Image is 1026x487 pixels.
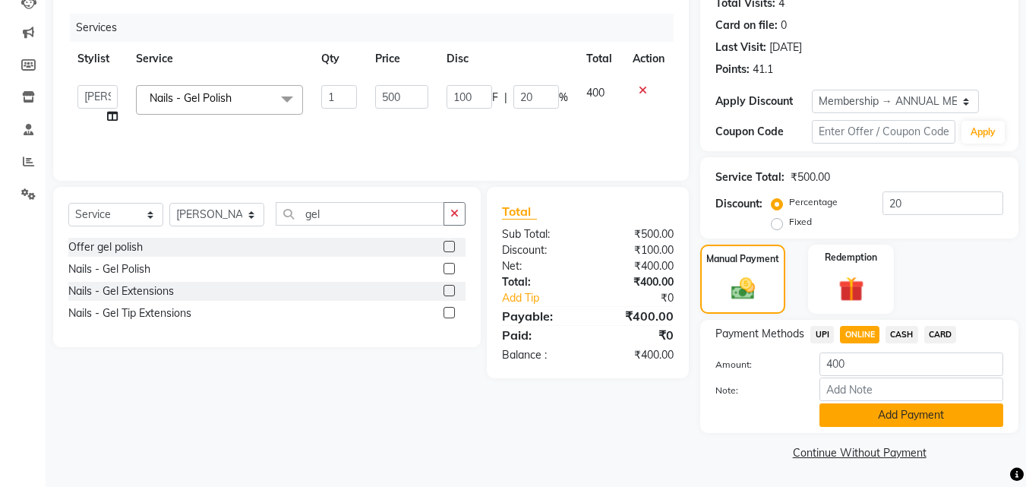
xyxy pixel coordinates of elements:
[715,17,778,33] div: Card on file:
[559,90,568,106] span: %
[504,90,507,106] span: |
[715,40,766,55] div: Last Visit:
[68,239,143,255] div: Offer gel polish
[819,403,1003,427] button: Add Payment
[812,120,955,144] input: Enter Offer / Coupon Code
[276,202,444,226] input: Search or Scan
[704,384,807,397] label: Note:
[840,326,879,343] span: ONLINE
[492,90,498,106] span: F
[791,169,830,185] div: ₹500.00
[586,86,605,100] span: 400
[588,326,685,344] div: ₹0
[715,93,811,109] div: Apply Discount
[781,17,787,33] div: 0
[437,42,577,76] th: Disc
[724,275,762,302] img: _cash.svg
[789,195,838,209] label: Percentage
[715,196,762,212] div: Discount:
[703,445,1015,461] a: Continue Without Payment
[588,347,685,363] div: ₹400.00
[715,169,784,185] div: Service Total:
[588,258,685,274] div: ₹400.00
[312,42,367,76] th: Qty
[704,358,807,372] label: Amount:
[819,353,1003,376] input: Amount
[961,121,1005,144] button: Apply
[68,283,174,299] div: Nails - Gel Extensions
[819,378,1003,401] input: Add Note
[623,42,674,76] th: Action
[491,242,588,258] div: Discount:
[715,326,804,342] span: Payment Methods
[491,258,588,274] div: Net:
[68,305,191,321] div: Nails - Gel Tip Extensions
[810,326,834,343] span: UPI
[491,347,588,363] div: Balance :
[232,91,238,105] a: x
[502,204,537,220] span: Total
[70,14,685,42] div: Services
[886,326,918,343] span: CASH
[491,290,604,306] a: Add Tip
[491,226,588,242] div: Sub Total:
[753,62,773,77] div: 41.1
[605,290,686,306] div: ₹0
[68,261,150,277] div: Nails - Gel Polish
[924,326,957,343] span: CARD
[68,42,127,76] th: Stylist
[831,274,872,305] img: _gift.svg
[769,40,802,55] div: [DATE]
[789,215,812,229] label: Fixed
[588,226,685,242] div: ₹500.00
[491,274,588,290] div: Total:
[825,251,877,264] label: Redemption
[588,307,685,325] div: ₹400.00
[588,274,685,290] div: ₹400.00
[715,124,811,140] div: Coupon Code
[491,307,588,325] div: Payable:
[706,252,779,266] label: Manual Payment
[577,42,623,76] th: Total
[366,42,437,76] th: Price
[127,42,312,76] th: Service
[491,326,588,344] div: Paid:
[588,242,685,258] div: ₹100.00
[715,62,750,77] div: Points:
[150,91,232,105] span: Nails - Gel Polish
